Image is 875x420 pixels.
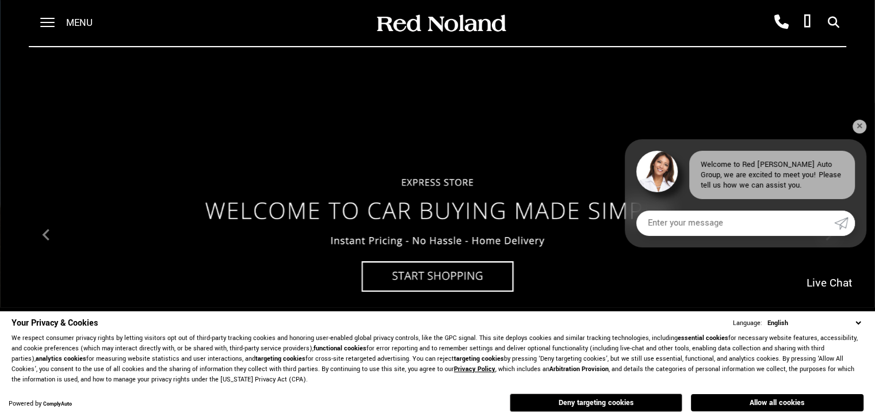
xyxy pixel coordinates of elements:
[12,317,98,329] span: Your Privacy & Cookies
[36,354,86,363] strong: analytics cookies
[375,13,507,33] img: Red Noland Auto Group
[801,276,858,291] span: Live Chat
[255,354,305,363] strong: targeting cookies
[35,217,58,252] div: Previous
[454,365,495,373] a: Privacy Policy
[636,211,834,236] input: Enter your message
[510,394,682,412] button: Deny targeting cookies
[12,333,863,385] p: We respect consumer privacy rights by letting visitors opt out of third-party tracking cookies an...
[765,318,863,329] select: Language Select
[733,320,762,327] div: Language:
[636,151,678,192] img: Agent profile photo
[9,400,72,408] div: Powered by
[43,400,72,408] a: ComplyAuto
[793,268,866,299] a: Live Chat
[691,394,863,411] button: Allow all cookies
[689,151,855,199] div: Welcome to Red [PERSON_NAME] Auto Group, we are excited to meet you! Please tell us how we can as...
[678,334,728,342] strong: essential cookies
[834,211,855,236] a: Submit
[454,354,504,363] strong: targeting cookies
[549,365,609,373] strong: Arbitration Provision
[314,344,366,353] strong: functional cookies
